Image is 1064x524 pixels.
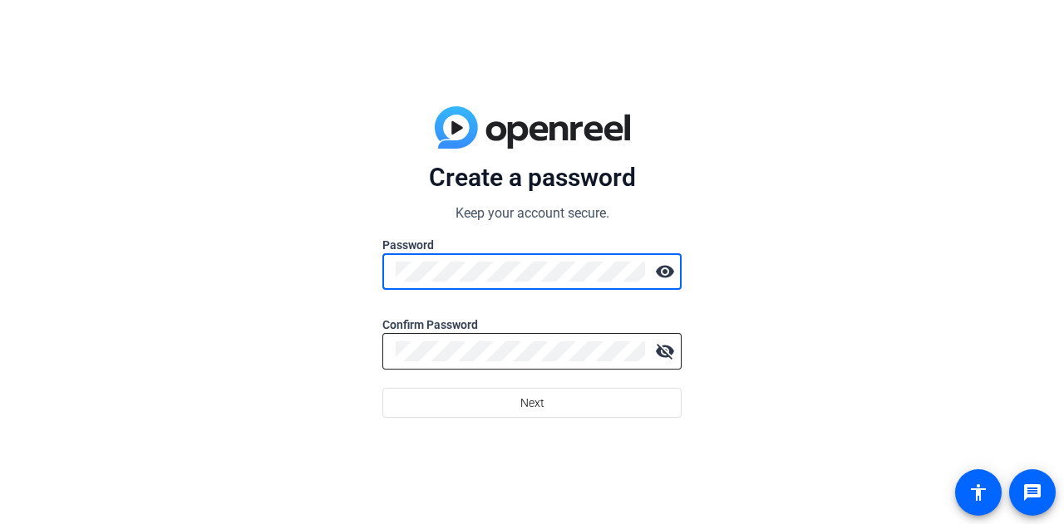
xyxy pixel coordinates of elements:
[382,162,682,193] p: Create a password
[648,255,682,288] mat-icon: visibility
[520,387,544,419] span: Next
[968,482,988,502] mat-icon: accessibility
[382,203,682,223] p: Keep your account secure.
[382,237,682,253] label: Password
[648,335,682,368] mat-icon: visibility_off
[1022,482,1042,502] mat-icon: message
[435,106,630,149] img: blue-gradient.svg
[382,316,682,333] label: Confirm Password
[382,388,682,418] button: Next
